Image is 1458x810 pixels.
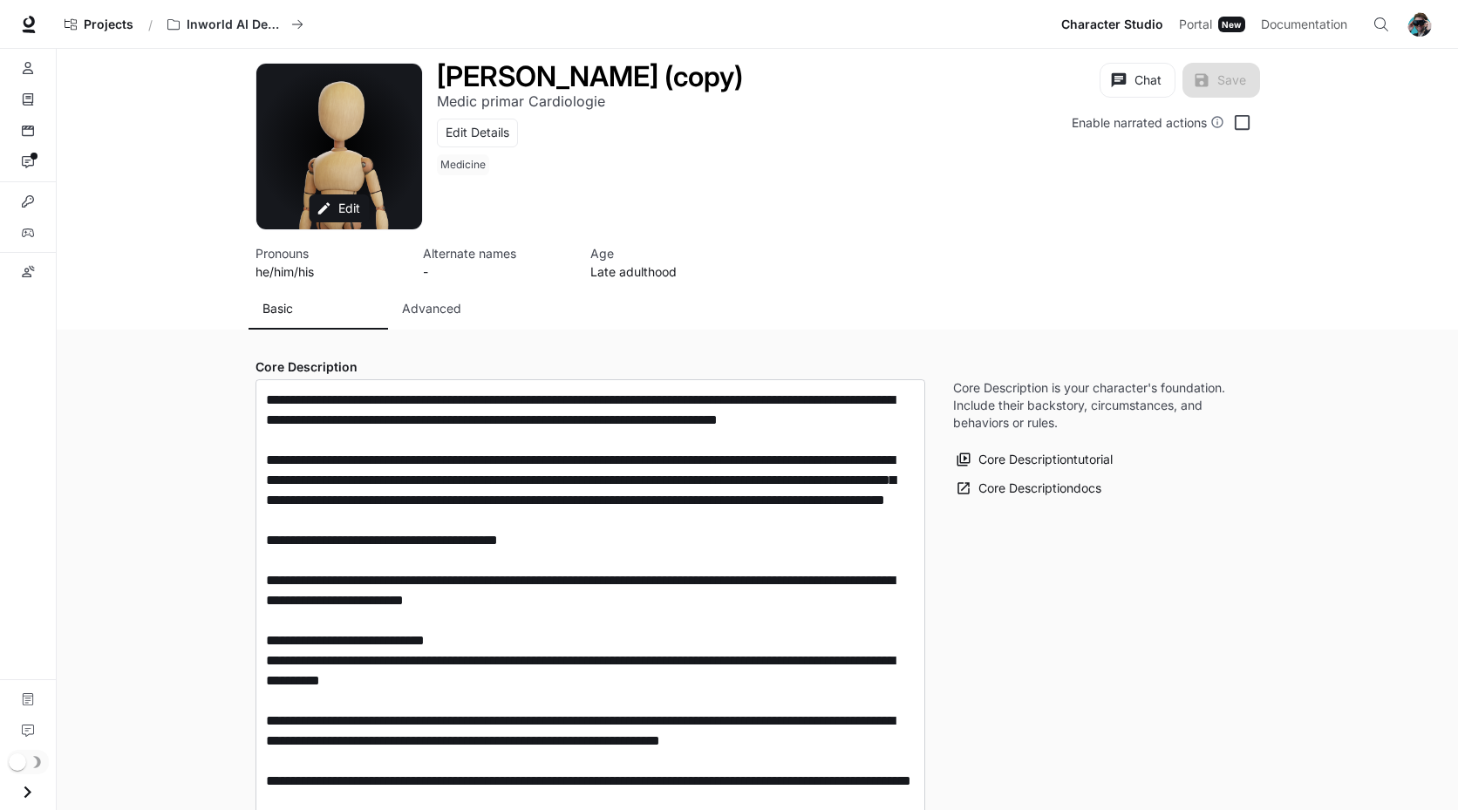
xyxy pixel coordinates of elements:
button: Open character details dialog [437,91,605,112]
p: Age [590,244,737,262]
div: New [1218,17,1245,32]
a: Characters [7,54,49,82]
span: Medicine [437,154,493,175]
h4: Core Description [255,358,925,376]
a: PortalNew [1172,7,1252,42]
p: Alternate names [423,244,569,262]
a: Character Studio [1054,7,1170,42]
button: Edit [309,194,369,223]
div: Enable narrated actions [1072,113,1224,132]
a: Variables [7,219,49,247]
button: Open Command Menu [1364,7,1399,42]
a: Documentation [7,685,49,713]
h1: [PERSON_NAME] (copy) [437,59,743,93]
img: User avatar [1407,12,1432,37]
button: Open character details dialog [423,244,569,281]
button: Chat [1100,63,1175,98]
p: Medicine [440,158,486,172]
span: Portal [1179,14,1212,36]
button: Edit Details [437,119,518,147]
button: User avatar [1402,7,1437,42]
p: Advanced [402,300,461,317]
p: Core Description is your character's foundation. Include their backstory, circumstances, and beha... [953,379,1232,432]
button: Open character details dialog [255,244,402,281]
button: All workspaces [160,7,311,42]
span: Character Studio [1061,14,1163,36]
p: he/him/his [255,262,402,281]
span: Documentation [1261,14,1347,36]
a: Custom pronunciations [7,258,49,286]
button: Open character avatar dialog [256,64,422,229]
button: Open character details dialog [437,63,743,91]
button: Open drawer [8,774,47,810]
button: Open character details dialog [437,154,493,182]
button: Open character details dialog [590,244,737,281]
a: Scenes [7,117,49,145]
a: Documentation [1254,7,1360,42]
span: Projects [84,17,133,32]
div: Avatar image [256,64,422,229]
a: Interactions [7,148,49,176]
a: Integrations [7,187,49,215]
p: Basic [262,300,293,317]
a: Feedback [7,717,49,745]
p: Late adulthood [590,262,737,281]
p: Inworld AI Demos [187,17,284,32]
a: Knowledge [7,85,49,113]
a: Core Descriptiondocs [953,474,1106,503]
span: Dark mode toggle [9,752,26,771]
a: Go to projects [57,7,141,42]
button: Core Descriptiontutorial [953,446,1117,474]
p: Medic primar Cardiologie [437,92,605,110]
p: - [423,262,569,281]
p: Pronouns [255,244,402,262]
div: / [141,16,160,34]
